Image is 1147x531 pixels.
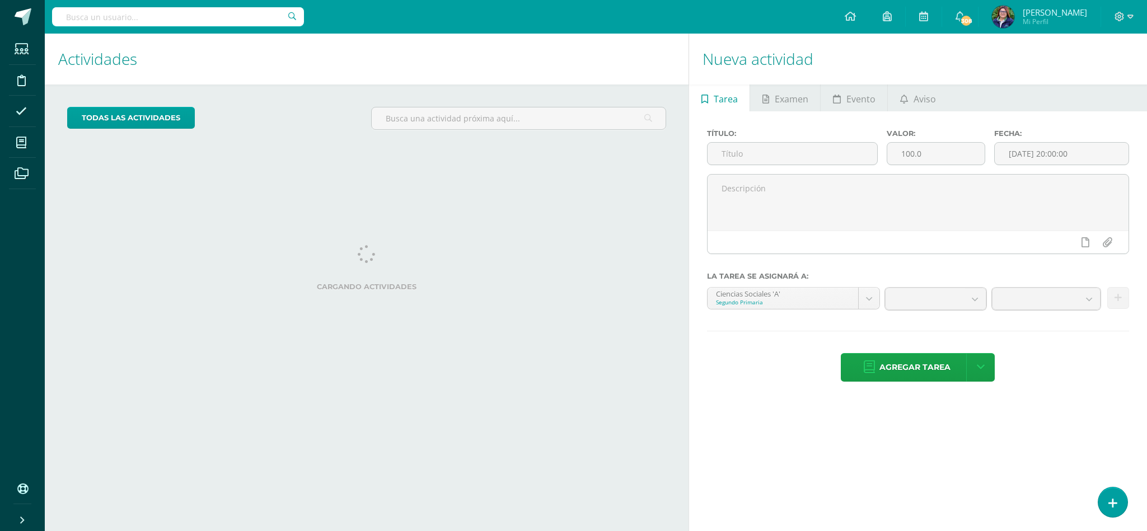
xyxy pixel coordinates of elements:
a: Examen [750,84,820,111]
img: cd816e1d9b99ce6ebfda1176cabbab92.png [992,6,1014,28]
label: Fecha: [994,129,1129,138]
h1: Actividades [58,34,675,84]
input: Puntos máximos [887,143,985,165]
span: 308 [960,15,972,27]
input: Busca una actividad próxima aquí... [372,107,666,129]
div: Segundo Primaria [716,298,850,306]
h1: Nueva actividad [703,34,1134,84]
span: Tarea [714,86,738,112]
input: Título [708,143,877,165]
a: Evento [821,84,887,111]
span: Aviso [914,86,936,112]
input: Fecha de entrega [995,143,1129,165]
label: Cargando actividades [67,283,666,291]
div: Ciencias Sociales 'A' [716,288,850,298]
label: Título: [707,129,878,138]
a: Tarea [689,84,750,111]
label: Valor: [887,129,986,138]
a: Aviso [888,84,948,111]
span: Evento [846,86,876,112]
span: Agregar tarea [879,354,951,381]
span: Examen [775,86,808,112]
input: Busca un usuario... [52,7,304,26]
label: La tarea se asignará a: [707,272,1129,280]
span: [PERSON_NAME] [1023,7,1087,18]
a: todas las Actividades [67,107,195,129]
a: Ciencias Sociales 'A'Segundo Primaria [708,288,880,309]
span: Mi Perfil [1023,17,1087,26]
